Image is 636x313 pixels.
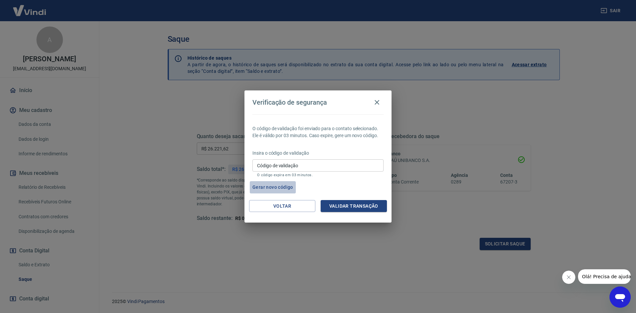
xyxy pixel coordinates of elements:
[321,200,387,212] button: Validar transação
[252,125,384,139] p: O código de validação foi enviado para o contato selecionado. Ele é válido por 03 minutos. Caso e...
[4,5,56,10] span: Olá! Precisa de ajuda?
[257,173,379,177] p: O código expira em 03 minutos.
[249,200,315,212] button: Voltar
[252,98,327,106] h4: Verificação de segurança
[609,287,631,308] iframe: Botão para abrir a janela de mensagens
[252,150,384,157] p: Insira o código de validação
[578,269,631,284] iframe: Mensagem da empresa
[250,181,296,193] button: Gerar novo código
[562,271,575,284] iframe: Fechar mensagem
